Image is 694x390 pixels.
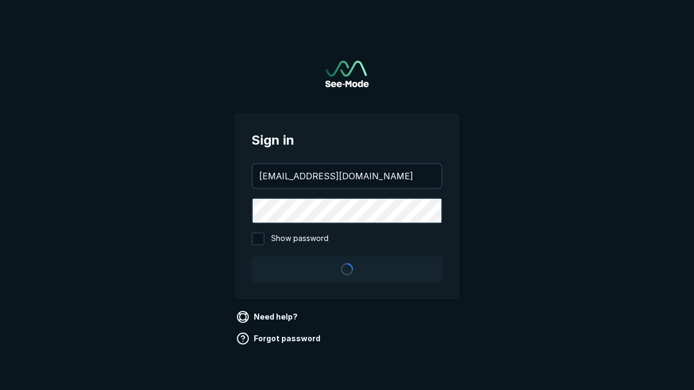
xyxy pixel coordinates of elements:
span: Sign in [252,131,442,150]
span: Show password [271,232,329,245]
a: Forgot password [234,330,325,347]
img: See-Mode Logo [325,61,369,87]
a: Need help? [234,308,302,326]
input: your@email.com [253,164,441,188]
a: Go to sign in [325,61,369,87]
